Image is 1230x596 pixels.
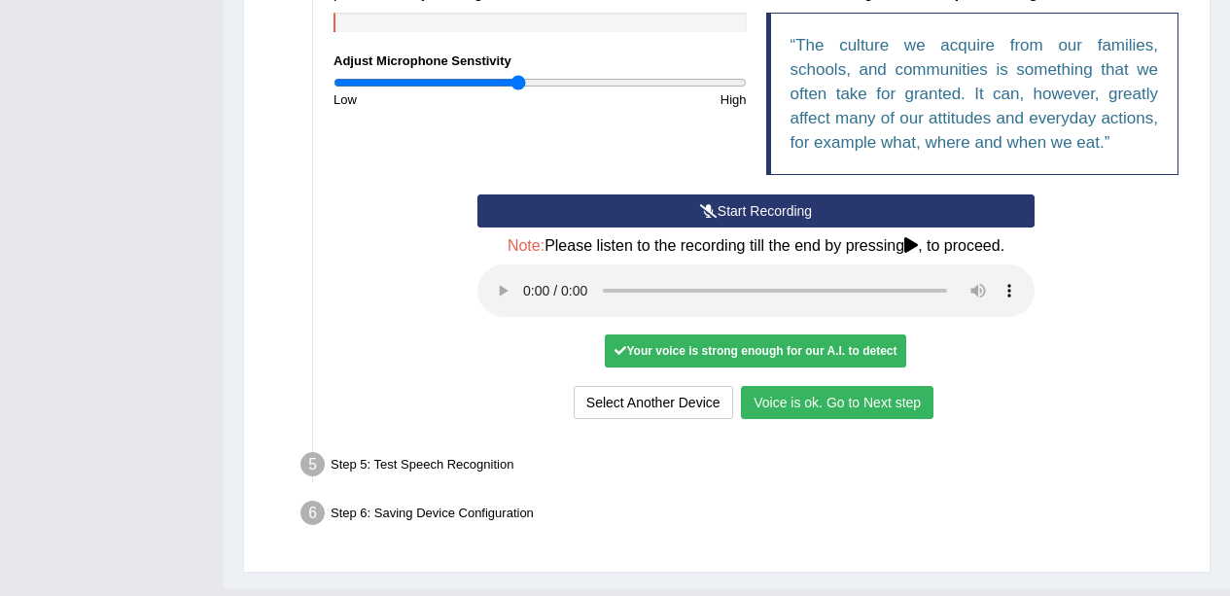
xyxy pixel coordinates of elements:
button: Select Another Device [574,386,733,419]
div: Your voice is strong enough for our A.I. to detect [605,334,906,368]
div: Step 5: Test Speech Recognition [292,446,1201,489]
button: Start Recording [477,194,1035,228]
label: Adjust Microphone Senstivity [334,52,511,70]
div: High [540,90,756,109]
span: Note: [508,237,545,254]
button: Voice is ok. Go to Next step [741,386,933,419]
h4: Please listen to the recording till the end by pressing , to proceed. [477,237,1035,255]
q: The culture we acquire from our families, schools, and communities is something that we often tak... [791,36,1159,152]
div: Low [324,90,540,109]
div: Step 6: Saving Device Configuration [292,495,1201,538]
